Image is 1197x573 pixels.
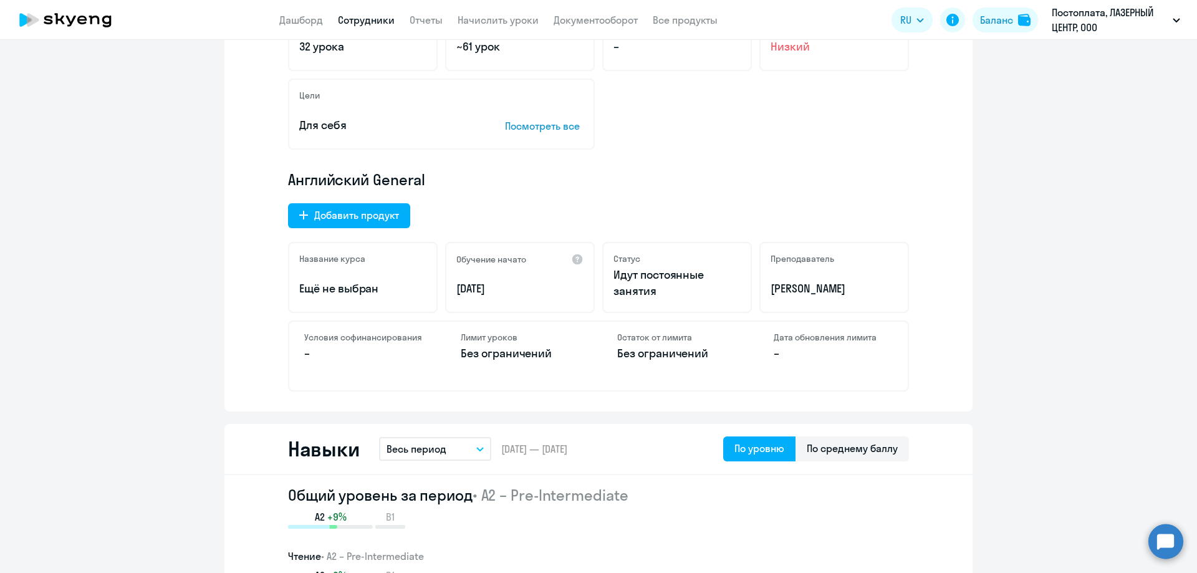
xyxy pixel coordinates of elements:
[617,332,736,343] h4: Остаток от лимита
[410,14,443,26] a: Отчеты
[461,332,580,343] h4: Лимит уроков
[892,7,933,32] button: RU
[288,203,410,228] button: Добавить продукт
[458,14,539,26] a: Начислить уроки
[461,345,580,362] p: Без ограничений
[554,14,638,26] a: Документооборот
[501,442,567,456] span: [DATE] — [DATE]
[617,345,736,362] p: Без ограничений
[505,118,584,133] p: Посмотреть все
[321,550,424,562] span: • A2 – Pre-Intermediate
[771,253,834,264] h5: Преподаватель
[771,39,898,55] span: Низкий
[473,486,628,504] span: • A2 – Pre-Intermediate
[299,281,426,297] p: Ещё не выбран
[327,510,347,524] span: +9%
[613,39,741,55] p: –
[386,510,395,524] span: B1
[304,345,423,362] p: –
[653,14,718,26] a: Все продукты
[299,39,426,55] p: 32 урока
[807,441,898,456] div: По среднему баллу
[288,170,425,190] span: Английский General
[314,208,399,223] div: Добавить продукт
[338,14,395,26] a: Сотрудники
[456,281,584,297] p: [DATE]
[288,485,909,505] h2: Общий уровень за период
[1052,5,1168,35] p: Постоплата, ЛАЗЕРНЫЙ ЦЕНТР, ООО
[299,253,365,264] h5: Название курса
[299,117,466,133] p: Для себя
[288,549,909,564] h3: Чтение
[613,267,741,299] p: Идут постоянные занятия
[774,345,893,362] p: –
[379,437,491,461] button: Весь период
[1046,5,1186,35] button: Постоплата, ЛАЗЕРНЫЙ ЦЕНТР, ООО
[387,441,446,456] p: Весь период
[1018,14,1031,26] img: balance
[456,39,584,55] p: ~61 урок
[299,90,320,101] h5: Цели
[771,281,898,297] p: [PERSON_NAME]
[456,254,526,265] h5: Обучение начато
[900,12,911,27] span: RU
[288,436,359,461] h2: Навыки
[315,510,325,524] span: A2
[774,332,893,343] h4: Дата обновления лимита
[279,14,323,26] a: Дашборд
[980,12,1013,27] div: Баланс
[613,253,640,264] h5: Статус
[734,441,784,456] div: По уровню
[304,332,423,343] h4: Условия софинансирования
[973,7,1038,32] button: Балансbalance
